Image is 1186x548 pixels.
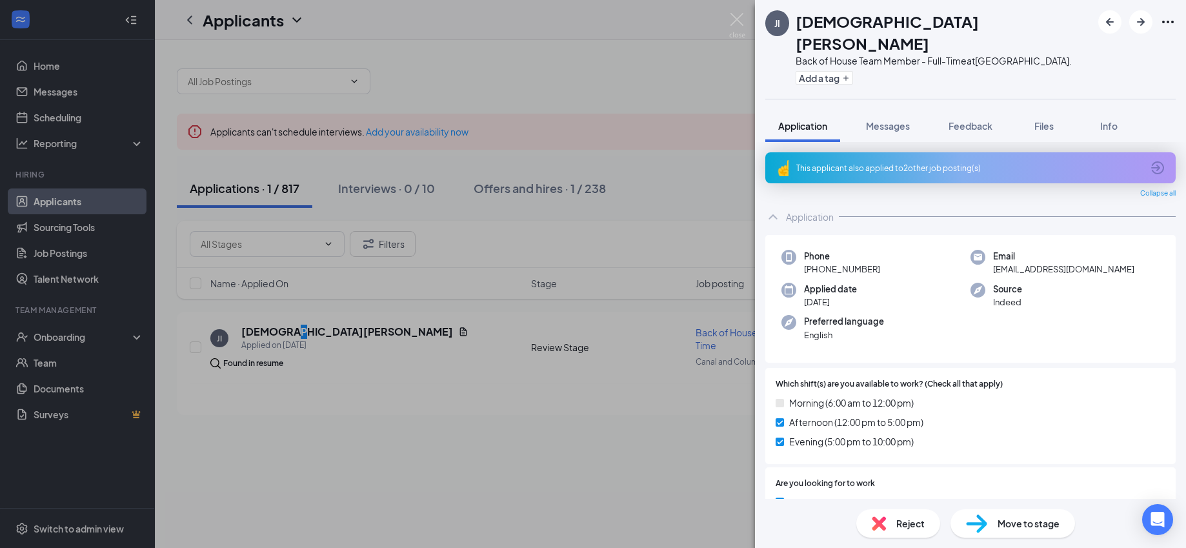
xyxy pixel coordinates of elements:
svg: Plus [842,74,850,82]
span: Morning (6:00 am to 12:00 pm) [789,396,914,410]
span: Email [993,250,1134,263]
span: Collapse all [1140,188,1176,199]
div: Open Intercom Messenger [1142,504,1173,535]
span: Preferred language [804,315,884,328]
svg: ArrowRight [1133,14,1149,30]
svg: ArrowCircle [1150,160,1165,176]
span: Applied date [804,283,857,296]
div: This applicant also applied to 2 other job posting(s) [796,163,1142,174]
div: Back of House Team Member - Full-Time at [GEOGRAPHIC_DATA]. [796,54,1092,67]
div: JI [774,17,780,30]
span: Feedback [949,120,992,132]
span: Afternoon (12:00 pm to 5:00 pm) [789,415,923,429]
span: [DATE] [804,296,857,309]
button: PlusAdd a tag [796,71,853,85]
span: [EMAIL_ADDRESS][DOMAIN_NAME] [993,263,1134,276]
span: Are you looking for to work [776,478,875,490]
span: Full-Time [789,495,829,509]
span: Which shift(s) are you available to work? (Check all that apply) [776,378,1003,391]
div: Application [786,210,834,223]
span: Phone [804,250,880,263]
h1: [DEMOGRAPHIC_DATA][PERSON_NAME] [796,10,1092,54]
span: Indeed [993,296,1022,309]
span: Files [1034,120,1054,132]
span: Messages [866,120,910,132]
svg: ArrowLeftNew [1102,14,1118,30]
span: [PHONE_NUMBER] [804,263,880,276]
span: Reject [896,516,925,531]
span: Source [993,283,1022,296]
svg: Ellipses [1160,14,1176,30]
button: ArrowLeftNew [1098,10,1121,34]
svg: ChevronUp [765,209,781,225]
span: Move to stage [998,516,1060,531]
span: Evening (5:00 pm to 10:00 pm) [789,434,914,449]
span: Application [778,120,827,132]
span: English [804,329,884,341]
button: ArrowRight [1129,10,1152,34]
span: Info [1100,120,1118,132]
